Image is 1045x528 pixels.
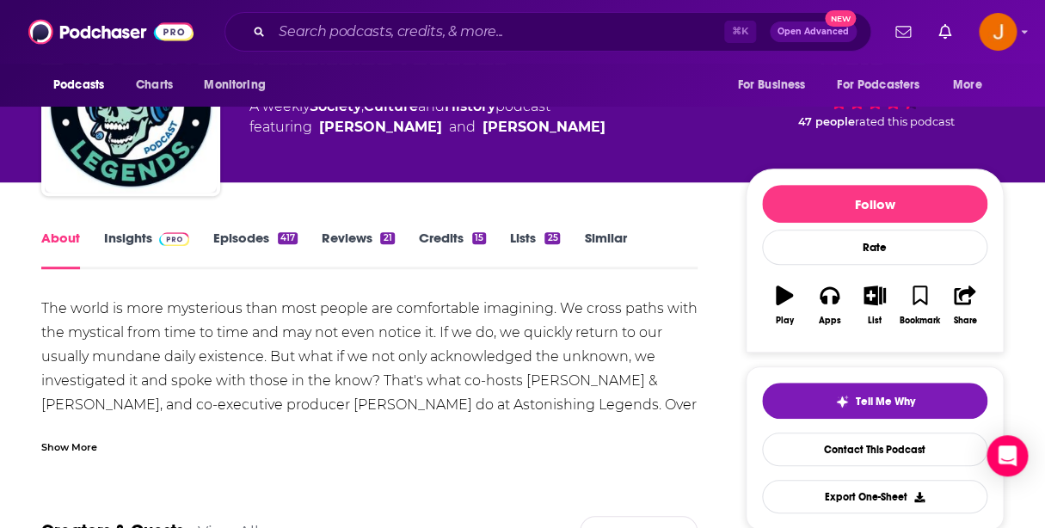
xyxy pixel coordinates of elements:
a: InsightsPodchaser Pro [104,230,189,269]
a: Forrest Burgess [483,117,605,138]
a: Scott Philbrook [319,117,442,138]
span: New [825,10,856,27]
a: Charts [125,69,183,101]
span: and [449,117,476,138]
button: Play [762,274,807,336]
a: Lists25 [510,230,560,269]
button: open menu [41,69,126,101]
a: Show notifications dropdown [888,17,918,46]
button: open menu [826,69,944,101]
a: Show notifications dropdown [931,17,958,46]
button: tell me why sparkleTell Me Why [762,383,987,419]
span: rated this podcast [855,115,955,128]
div: List [868,316,882,326]
img: Podchaser - Follow, Share and Rate Podcasts [28,15,194,48]
span: Logged in as justine87181 [979,13,1017,51]
button: Open AdvancedNew [770,21,857,42]
a: Reviews21 [322,230,394,269]
span: Charts [136,73,173,97]
a: Similar [584,230,626,269]
img: tell me why sparkle [835,395,849,408]
div: A weekly podcast [249,96,605,138]
button: Export One-Sheet [762,480,987,513]
button: open menu [192,69,287,101]
button: Apps [807,274,851,336]
span: Podcasts [53,73,104,97]
span: For Business [737,73,805,97]
span: Monitoring [204,73,265,97]
div: 417 [278,232,298,244]
div: Search podcasts, credits, & more... [224,12,871,52]
div: Rate [762,230,987,265]
a: Contact This Podcast [762,433,987,466]
img: Astonishing Legends [45,21,217,193]
span: featuring [249,117,605,138]
button: List [852,274,897,336]
button: Bookmark [897,274,942,336]
div: Apps [819,316,841,326]
span: Open Advanced [778,28,849,36]
button: open menu [941,69,1004,101]
a: Credits15 [419,230,486,269]
button: Share [943,274,987,336]
div: 25 [544,232,560,244]
div: Play [776,316,794,326]
button: Follow [762,185,987,223]
div: Open Intercom Messenger [987,435,1028,476]
button: Show profile menu [979,13,1017,51]
img: Podchaser Pro [159,232,189,246]
div: Share [953,316,976,326]
img: User Profile [979,13,1017,51]
span: For Podcasters [837,73,919,97]
div: 21 [380,232,394,244]
a: About [41,230,80,269]
a: Episodes417 [213,230,298,269]
div: Bookmark [900,316,940,326]
button: open menu [725,69,827,101]
div: The world is more mysterious than most people are comfortable imagining. We cross paths with the ... [41,297,698,489]
input: Search podcasts, credits, & more... [272,18,724,46]
span: ⌘ K [724,21,756,43]
span: 47 people [798,115,855,128]
span: More [953,73,982,97]
span: Tell Me Why [856,395,915,408]
div: 15 [472,232,486,244]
